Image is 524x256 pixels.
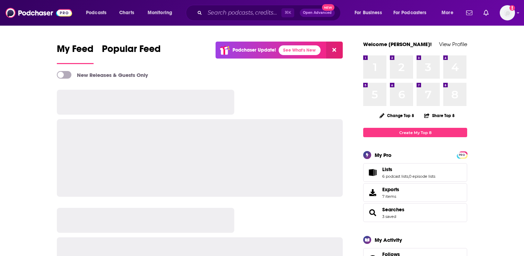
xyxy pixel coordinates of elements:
div: Search podcasts, credits, & more... [192,5,347,21]
span: Exports [366,188,379,197]
div: My Activity [375,237,402,243]
span: Exports [382,186,399,193]
span: , [408,174,409,179]
img: Podchaser - Follow, Share and Rate Podcasts [6,6,72,19]
span: Popular Feed [102,43,161,59]
a: Popular Feed [102,43,161,64]
button: open menu [389,7,437,18]
a: 0 episode lists [409,174,435,179]
button: Open AdvancedNew [300,9,335,17]
span: My Feed [57,43,94,59]
a: 6 podcast lists [382,174,408,179]
svg: Add a profile image [509,5,515,11]
span: More [442,8,453,18]
a: New Releases & Guests Only [57,71,148,79]
span: Open Advanced [303,11,332,15]
span: New [322,4,334,11]
a: Lists [382,166,435,173]
a: Create My Top 8 [363,128,467,137]
div: My Pro [375,152,392,158]
a: Searches [382,206,404,213]
a: My Feed [57,43,94,64]
a: Show notifications dropdown [481,7,491,19]
a: View Profile [439,41,467,47]
button: open menu [143,7,181,18]
button: Change Top 8 [375,111,418,120]
button: Show profile menu [500,5,515,20]
span: Logged in as simonkids1 [500,5,515,20]
span: Searches [363,203,467,222]
button: open menu [437,7,462,18]
button: open menu [350,7,391,18]
a: Welcome [PERSON_NAME]! [363,41,432,47]
a: Charts [115,7,138,18]
span: Charts [119,8,134,18]
p: Podchaser Update! [233,47,276,53]
a: Searches [366,208,379,218]
button: open menu [81,7,115,18]
a: See What's New [279,45,321,55]
span: Lists [382,166,392,173]
a: PRO [458,152,466,157]
a: 3 saved [382,214,396,219]
a: Show notifications dropdown [463,7,475,19]
span: 7 items [382,194,399,199]
span: PRO [458,152,466,158]
a: Exports [363,183,467,202]
span: For Business [355,8,382,18]
img: User Profile [500,5,515,20]
span: Lists [363,163,467,182]
button: Share Top 8 [424,109,455,122]
span: Monitoring [148,8,172,18]
a: Lists [366,168,379,177]
span: For Podcasters [393,8,427,18]
span: Podcasts [86,8,106,18]
span: ⌘ K [281,8,294,17]
input: Search podcasts, credits, & more... [205,7,281,18]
